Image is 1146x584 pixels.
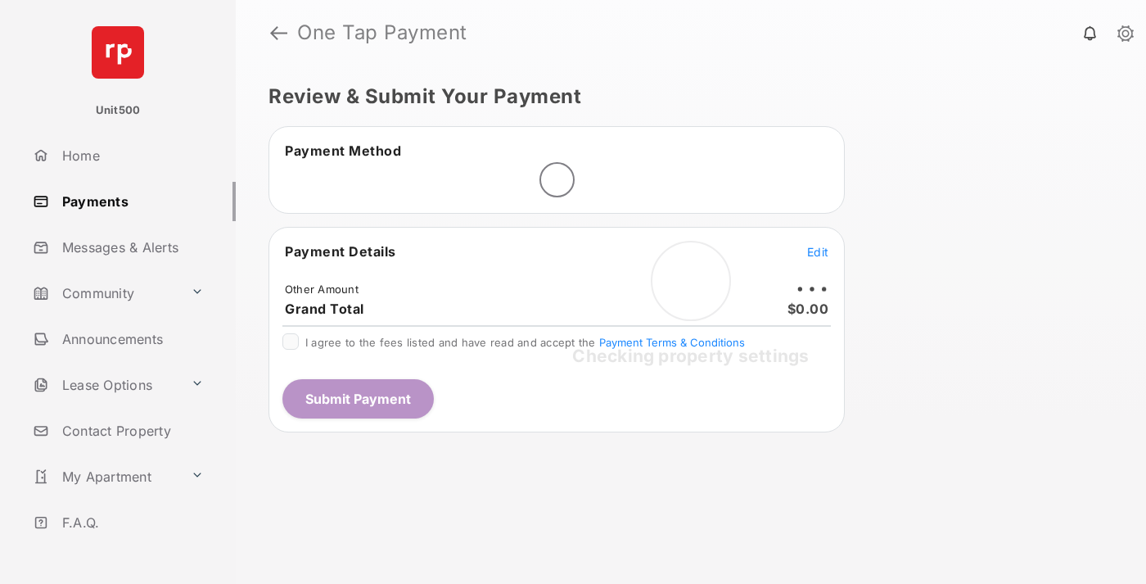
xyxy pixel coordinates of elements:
[26,457,184,496] a: My Apartment
[26,365,184,405] a: Lease Options
[26,319,236,359] a: Announcements
[26,136,236,175] a: Home
[26,274,184,313] a: Community
[26,228,236,267] a: Messages & Alerts
[26,503,236,542] a: F.A.Q.
[92,26,144,79] img: svg+xml;base64,PHN2ZyB4bWxucz0iaHR0cDovL3d3dy53My5vcmcvMjAwMC9zdmciIHdpZHRoPSI2NCIgaGVpZ2h0PSI2NC...
[96,102,141,119] p: Unit500
[26,182,236,221] a: Payments
[26,411,236,450] a: Contact Property
[572,345,809,365] span: Checking property settings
